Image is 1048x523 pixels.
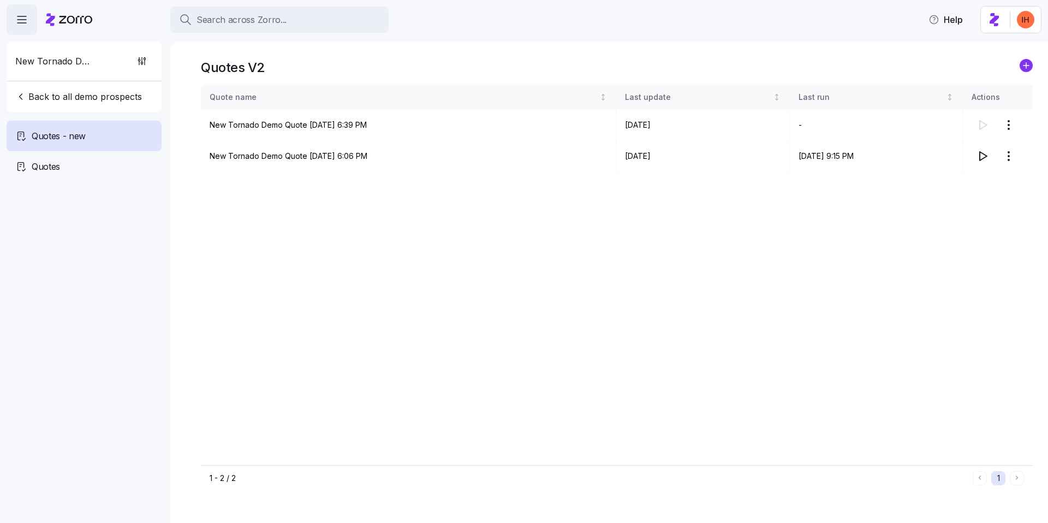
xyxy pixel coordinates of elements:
[1020,59,1033,76] a: add icon
[15,90,142,103] span: Back to all demo prospects
[790,141,963,172] td: [DATE] 9:15 PM
[210,91,598,103] div: Quote name
[1017,11,1034,28] img: f3711480c2c985a33e19d88a07d4c111
[991,471,1005,485] button: 1
[972,91,1024,103] div: Actions
[201,110,616,141] td: New Tornado Demo Quote [DATE] 6:39 PM
[15,55,94,68] span: New Tornado Demo
[7,121,162,151] a: Quotes - new
[773,93,781,101] div: Not sorted
[1020,59,1033,72] svg: add icon
[201,59,265,76] h1: Quotes V2
[920,9,972,31] button: Help
[946,93,954,101] div: Not sorted
[170,7,389,33] button: Search across Zorro...
[625,91,771,103] div: Last update
[799,91,944,103] div: Last run
[790,110,963,141] td: -
[599,93,607,101] div: Not sorted
[616,110,790,141] td: [DATE]
[201,85,616,110] th: Quote nameNot sorted
[210,473,968,484] div: 1 - 2 / 2
[928,13,963,26] span: Help
[11,86,146,108] button: Back to all demo prospects
[790,85,963,110] th: Last runNot sorted
[616,85,790,110] th: Last updateNot sorted
[7,151,162,182] a: Quotes
[201,141,616,172] td: New Tornado Demo Quote [DATE] 6:06 PM
[1010,471,1024,485] button: Next page
[973,471,987,485] button: Previous page
[196,13,287,27] span: Search across Zorro...
[32,160,60,174] span: Quotes
[32,129,86,143] span: Quotes - new
[616,141,790,172] td: [DATE]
